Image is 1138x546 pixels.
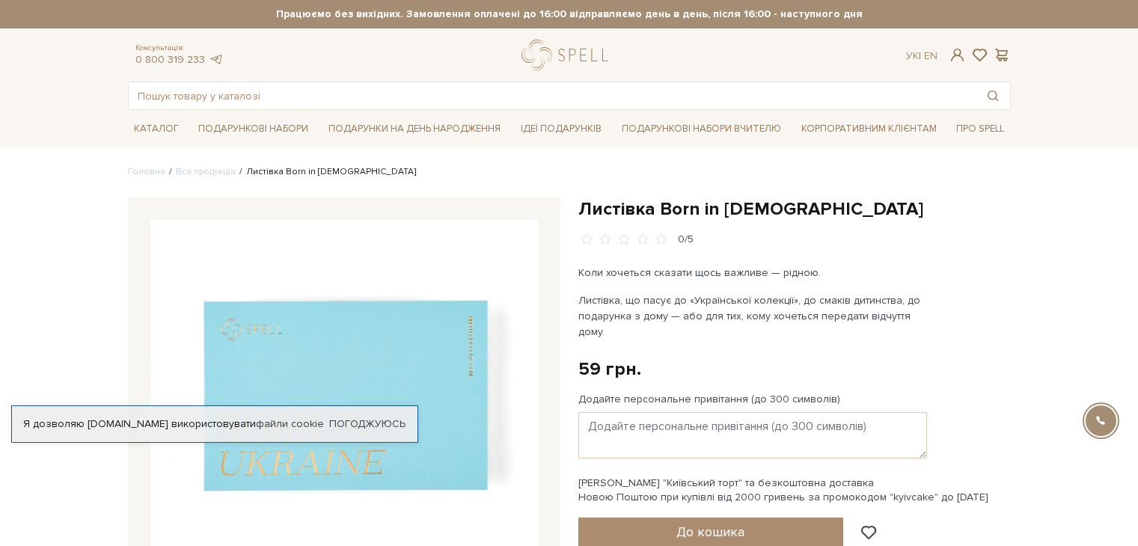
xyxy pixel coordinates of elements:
a: telegram [209,53,224,66]
a: Ідеї подарунків [515,117,608,141]
a: Подарункові набори [192,117,314,141]
h1: Листівка Born in [DEMOGRAPHIC_DATA] [578,197,1011,221]
div: Ук [906,49,937,63]
a: Каталог [128,117,185,141]
span: До кошика [676,524,744,540]
p: Коли хочеться сказати щось важливе — рідною. [578,265,929,280]
input: Пошук товару у каталозі [129,82,976,109]
a: Головна [128,166,165,177]
a: Корпоративним клієнтам [795,117,943,141]
div: 0/5 [678,233,694,247]
strong: Працюємо без вихідних. Замовлення оплачені до 16:00 відправляємо день в день, після 16:00 - насту... [128,7,1011,21]
a: logo [521,40,615,70]
a: Про Spell [950,117,1010,141]
li: Листівка Born in [DEMOGRAPHIC_DATA] [236,165,416,179]
a: En [924,49,937,62]
a: 0 800 319 233 [135,53,205,66]
p: Листівка, що пасує до «Української колекції», до смаків дитинства, до подарунка з дому — або для ... [578,292,929,340]
a: файли cookie [256,417,324,430]
a: Подарункові набори Вчителю [616,116,787,141]
div: 59 грн. [578,358,641,381]
a: Подарунки на День народження [322,117,507,141]
a: Вся продукція [176,166,236,177]
div: [PERSON_NAME] "Київський торт" та безкоштовна доставка Новою Поштою при купівлі від 2000 гривень ... [578,476,1011,503]
label: Додайте персональне привітання (до 300 символів) [578,393,840,406]
a: Погоджуюсь [329,417,406,431]
span: | [919,49,921,62]
span: Консультація: [135,43,224,53]
div: Я дозволяю [DOMAIN_NAME] використовувати [12,417,417,431]
button: Пошук товару у каталозі [976,82,1010,109]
